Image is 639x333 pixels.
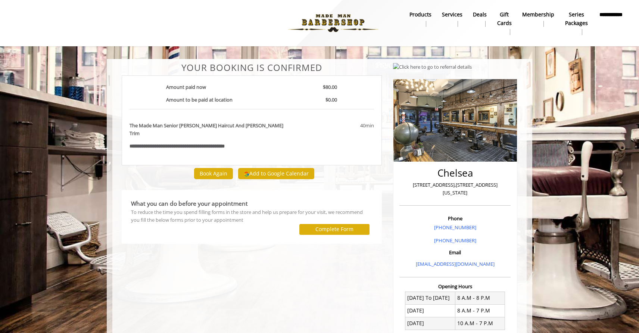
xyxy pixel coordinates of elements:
b: Membership [522,10,554,19]
h2: Chelsea [401,168,509,178]
h3: Email [401,250,509,255]
a: ServicesServices [437,9,468,29]
b: The Made Man Senior [PERSON_NAME] Haircut And [PERSON_NAME] Trim [130,122,289,137]
td: 8 A.M - 8 P.M [455,292,505,304]
b: $0.00 [325,96,337,103]
a: [PHONE_NUMBER] [434,224,476,231]
td: 10 A.M - 7 P.M [455,317,505,330]
img: Made Man Barbershop logo [282,3,384,44]
h3: Opening Hours [399,284,511,289]
b: Services [442,10,462,19]
b: Amount to be paid at location [166,96,233,103]
p: [STREET_ADDRESS],[STREET_ADDRESS][US_STATE] [401,181,509,197]
b: Amount paid now [166,84,206,90]
button: Book Again [194,168,233,179]
td: [DATE] [405,304,455,317]
b: $80.00 [323,84,337,90]
td: 8 A.M - 7 P.M [455,304,505,317]
b: Series packages [565,10,589,27]
a: MembershipMembership [517,9,559,29]
div: To reduce the time you spend filling forms in the store and help us prepare for your visit, we re... [131,208,373,224]
label: Complete Form [315,226,353,232]
img: Click here to go to referral details [393,63,472,71]
td: [DATE] [405,317,455,330]
center: Your Booking is confirmed [122,63,382,72]
a: [EMAIL_ADDRESS][DOMAIN_NAME] [416,261,495,267]
a: Productsproducts [404,9,437,29]
a: Series packagesSeries packages [559,9,594,37]
b: Deals [473,10,487,19]
b: products [409,10,431,19]
a: Gift cardsgift cards [492,9,517,37]
button: Complete Form [299,224,370,235]
a: DealsDeals [468,9,492,29]
b: What you can do before your appointment [131,199,248,208]
b: gift cards [497,10,512,27]
a: [PHONE_NUMBER] [434,237,476,244]
td: [DATE] To [DATE] [405,292,455,304]
h3: Phone [401,216,509,221]
div: 40min [300,122,374,130]
button: Add to Google Calendar [238,168,314,179]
